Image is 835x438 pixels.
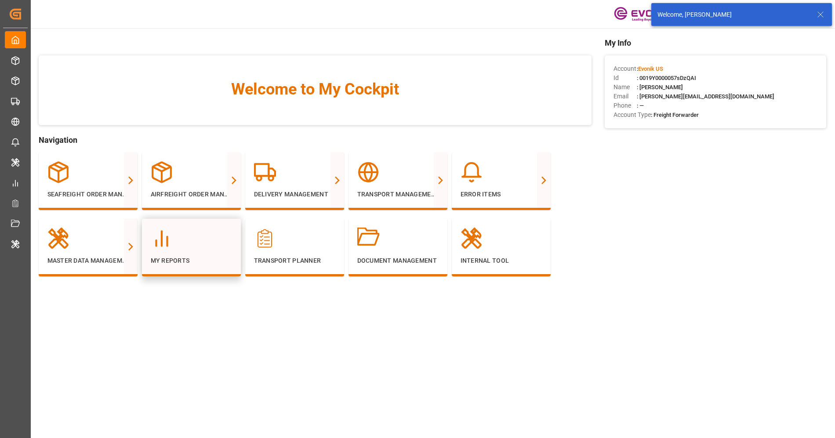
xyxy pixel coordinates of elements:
span: : [637,65,663,72]
span: Name [614,83,637,92]
div: Welcome, [PERSON_NAME] [657,10,809,19]
p: Transport Planner [254,256,335,265]
span: Account [614,64,637,73]
span: : — [637,102,644,109]
p: Seafreight Order Management [47,190,129,199]
span: : [PERSON_NAME] [637,84,683,90]
span: Welcome to My Cockpit [56,77,574,101]
span: Email [614,92,637,101]
p: Airfreight Order Management [151,190,232,199]
span: : 0019Y0000057sDzQAI [637,75,696,81]
p: Document Management [357,256,439,265]
img: Evonik-brand-mark-Deep-Purple-RGB.jpeg_1700498283.jpeg [614,7,671,22]
p: Master Data Management [47,256,129,265]
span: : [PERSON_NAME][EMAIL_ADDRESS][DOMAIN_NAME] [637,93,774,100]
p: Error Items [461,190,542,199]
span: Id [614,73,637,83]
span: Evonik US [638,65,663,72]
span: Phone [614,101,637,110]
span: My Info [605,37,826,49]
span: : Freight Forwarder [651,112,699,118]
p: Transport Management [357,190,439,199]
p: My Reports [151,256,232,265]
p: Delivery Management [254,190,335,199]
span: Account Type [614,110,651,119]
p: Internal Tool [461,256,542,265]
span: Navigation [39,134,592,146]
